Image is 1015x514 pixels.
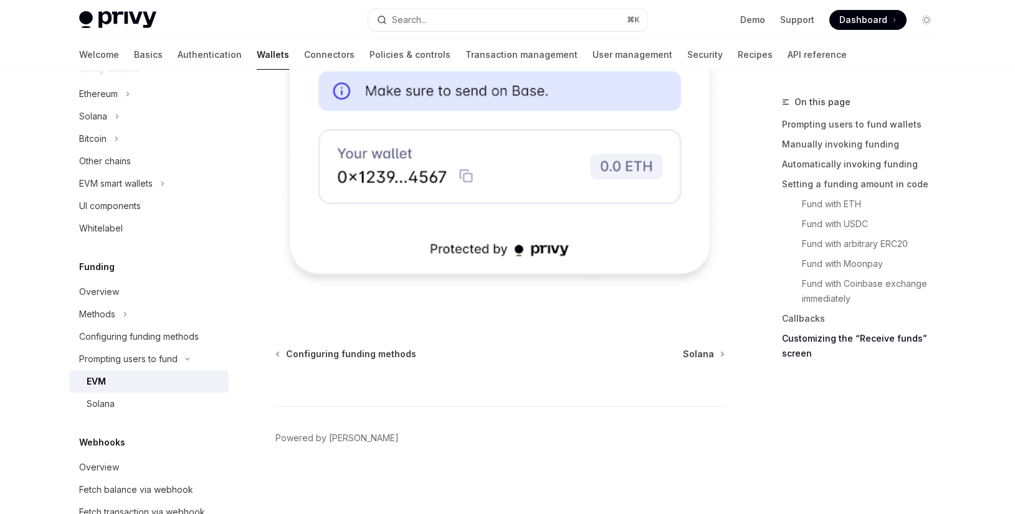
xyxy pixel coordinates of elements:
[69,195,229,217] a: UI components
[683,348,723,360] a: Solana
[392,12,427,27] div: Search...
[134,40,163,70] a: Basics
[79,86,118,101] div: Ethereum
[69,479,229,501] a: Fetch balance via webhook
[79,352,178,367] div: Prompting users to fund
[257,40,289,70] a: Wallets
[802,254,946,274] a: Fund with Moonpay
[794,95,851,110] span: On this page
[79,11,156,29] img: light logo
[782,174,946,194] a: Setting a funding amount in code
[917,10,936,30] button: Toggle dark mode
[79,199,141,213] div: UI components
[87,374,106,389] div: EVM
[69,370,229,393] a: EVM
[69,281,229,303] a: Overview
[687,40,723,70] a: Security
[304,40,355,70] a: Connectors
[79,221,123,236] div: Whitelabel
[79,40,119,70] a: Welcome
[286,348,416,360] span: Configuring funding methods
[782,114,946,134] a: Prompting users to fund wallets
[69,325,229,348] a: Configuring funding methods
[802,274,946,309] a: Fund with Coinbase exchange immediately
[79,307,115,322] div: Methods
[79,154,131,169] div: Other chains
[738,40,773,70] a: Recipes
[829,10,907,30] a: Dashboard
[782,329,946,363] a: Customizing the “Receive funds” screen
[627,15,640,25] span: ⌘ K
[79,284,119,299] div: Overview
[69,393,229,415] a: Solana
[79,329,199,344] div: Configuring funding methods
[69,150,229,172] a: Other chains
[740,14,765,26] a: Demo
[79,482,193,497] div: Fetch balance via webhook
[79,460,119,475] div: Overview
[178,40,242,70] a: Authentication
[87,396,115,411] div: Solana
[368,9,647,31] button: Search...⌘K
[780,14,814,26] a: Support
[839,14,887,26] span: Dashboard
[79,435,125,450] h5: Webhooks
[79,259,115,274] h5: Funding
[782,154,946,174] a: Automatically invoking funding
[275,432,399,444] a: Powered by [PERSON_NAME]
[69,456,229,479] a: Overview
[788,40,847,70] a: API reference
[79,109,107,124] div: Solana
[683,348,714,360] span: Solana
[593,40,672,70] a: User management
[277,348,416,360] a: Configuring funding methods
[69,217,229,240] a: Whitelabel
[802,234,946,254] a: Fund with arbitrary ERC20
[782,134,946,154] a: Manually invoking funding
[369,40,450,70] a: Policies & controls
[79,176,153,191] div: EVM smart wallets
[802,214,946,234] a: Fund with USDC
[802,194,946,214] a: Fund with ETH
[782,309,946,329] a: Callbacks
[79,131,107,146] div: Bitcoin
[465,40,578,70] a: Transaction management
